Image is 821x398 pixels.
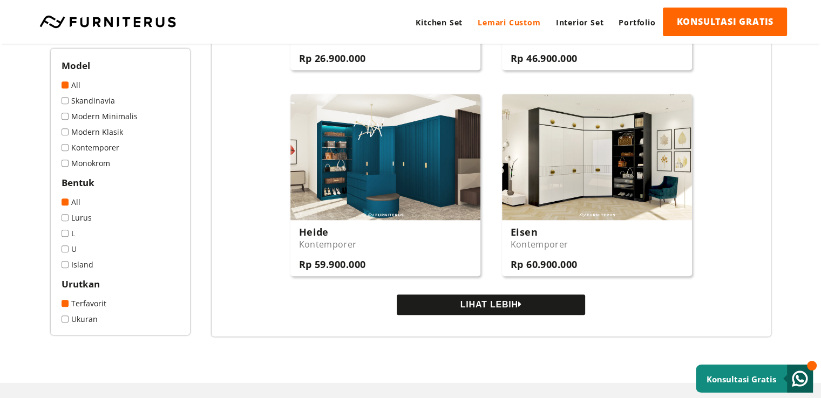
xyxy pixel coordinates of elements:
[511,238,578,250] p: Kontemporer
[62,298,179,308] a: Terfavorit
[696,365,813,393] a: Konsultasi Gratis
[299,238,366,250] p: Kontemporer
[62,176,179,189] h2: Bentuk
[511,258,578,271] h3: Rp 60.900.000
[290,94,480,277] a: Heide Kontemporer Rp 59.900.000
[62,278,179,290] h2: Urutkan
[511,52,578,65] h3: Rp 46.900.000
[62,212,179,223] a: Lurus
[707,374,776,385] small: Konsultasi Gratis
[62,80,179,90] a: All
[62,142,179,153] a: Kontemporer
[62,244,179,254] a: U
[611,8,663,37] a: Portfolio
[299,225,366,238] h3: Heide
[62,228,179,238] a: L
[502,94,692,221] img: Eisen-01.jpg
[397,294,585,315] button: LIHAT LEBIH
[408,8,470,37] a: Kitchen Set
[62,197,179,207] a: All
[62,111,179,121] a: Modern Minimalis
[62,95,179,106] a: Skandinavia
[470,8,548,37] a: Lemari Custom
[663,8,787,36] a: KONSULTASI GRATIS
[290,94,480,221] img: Heide-01.jpg
[299,52,401,65] h3: Rp 26.900.000
[62,259,179,270] a: Island
[299,258,366,271] h3: Rp 59.900.000
[511,225,578,238] h3: Eisen
[62,127,179,137] a: Modern Klasik
[62,59,179,72] h2: Model
[62,158,179,168] a: Monokrom
[502,94,692,277] a: Eisen Kontemporer Rp 60.900.000
[548,8,612,37] a: Interior Set
[62,314,179,324] a: Ukuran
